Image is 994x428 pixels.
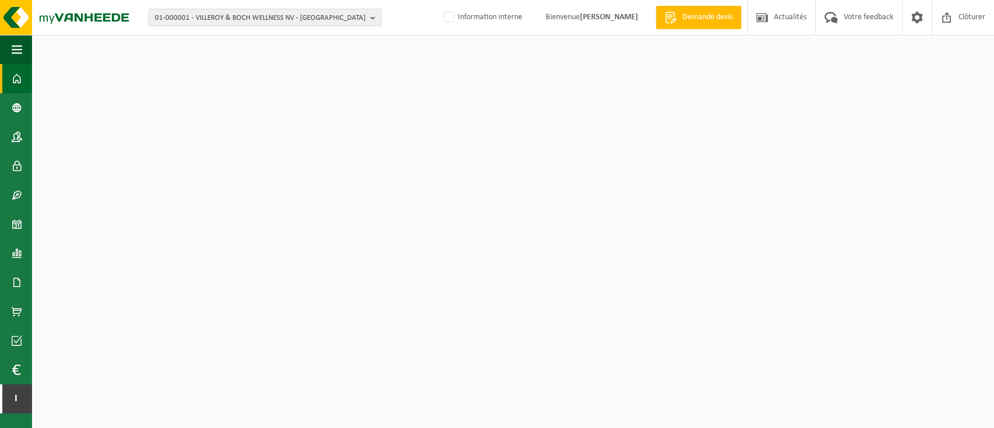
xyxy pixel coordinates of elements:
a: Demande devis [656,6,741,29]
span: I [12,384,20,413]
span: 01-000001 - VILLEROY & BOCH WELLNESS NV - [GEOGRAPHIC_DATA] [155,9,366,27]
span: Demande devis [680,12,735,23]
strong: [PERSON_NAME] [580,13,638,22]
label: Information interne [441,9,522,26]
button: 01-000001 - VILLEROY & BOCH WELLNESS NV - [GEOGRAPHIC_DATA] [148,9,381,26]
